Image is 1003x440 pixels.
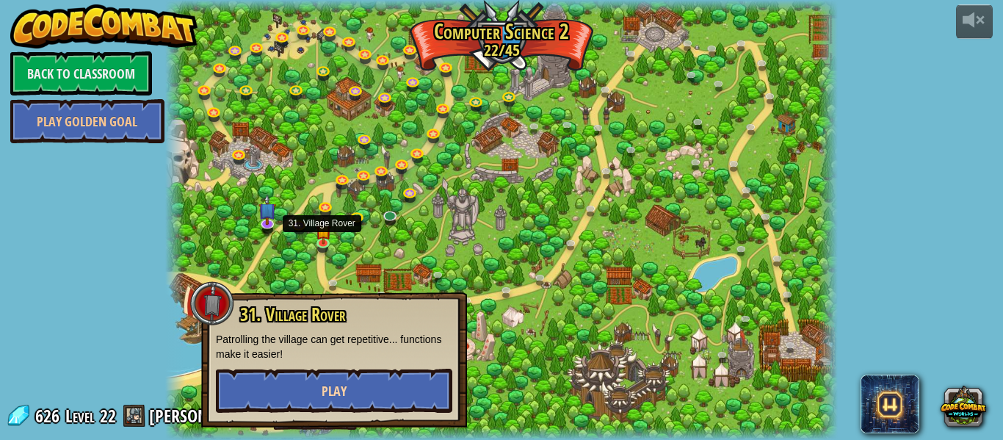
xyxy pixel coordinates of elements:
[35,404,64,428] span: 626
[149,404,267,428] a: [PERSON_NAME]
[10,99,164,143] a: Play Golden Goal
[315,217,330,244] img: level-banner-started.png
[216,369,452,413] button: Play
[10,51,152,95] a: Back to Classroom
[956,4,993,39] button: Adjust volume
[65,404,95,428] span: Level
[240,302,346,327] span: 31. Village Rover
[10,4,198,48] img: CodeCombat - Learn how to code by playing a game
[258,195,276,226] img: level-banner-unstarted-subscriber.png
[216,332,452,361] p: Patrolling the village can get repetitive... functions make it easier!
[100,404,116,428] span: 22
[322,382,347,400] span: Play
